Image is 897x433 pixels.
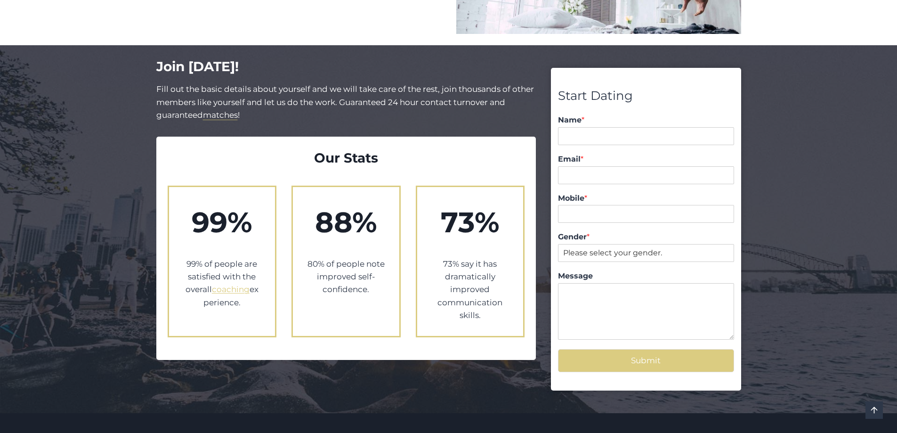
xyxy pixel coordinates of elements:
h1: 99% [183,201,261,244]
label: Message [558,271,734,281]
a: coaching [212,285,250,294]
label: Gender [558,232,734,242]
a: matches [203,110,238,120]
p: 73% say it has dramatically improved communication skills. [431,258,509,322]
h2: 73% [431,201,509,244]
a: Scroll to top [865,401,883,419]
button: Submit [558,349,734,372]
label: Mobile [558,194,734,204]
label: Email [558,155,734,164]
h2: Join [DATE]! [156,57,536,76]
div: Start Dating [558,86,734,106]
p: 80% of people note improved self-confidence. [307,258,385,296]
h2: Our Stats [168,148,525,168]
h2: 88% [307,201,385,244]
p: Fill out the basic details about yourself and we will take care of the rest, join thousands of ot... [156,83,536,122]
input: Mobile [558,205,734,223]
label: Name [558,115,734,125]
p: 99% of people are satisfied with the overall experience. [183,258,261,309]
